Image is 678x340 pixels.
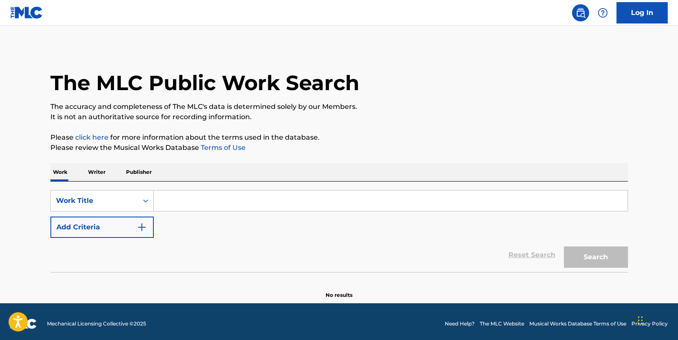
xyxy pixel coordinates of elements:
[445,320,475,328] a: Need Help?
[635,299,678,340] iframe: Chat Widget
[47,320,146,328] span: Mechanical Licensing Collective © 2025
[50,190,628,272] form: Search Form
[631,320,668,328] a: Privacy Policy
[480,320,524,328] a: The MLC Website
[199,144,246,152] a: Terms of Use
[50,163,70,181] p: Work
[575,8,586,18] img: search
[572,4,589,21] a: Public Search
[616,2,668,23] a: Log In
[123,163,154,181] p: Publisher
[638,308,643,333] div: Drag
[75,133,109,141] a: click here
[50,143,628,153] p: Please review the Musical Works Database
[50,132,628,143] p: Please for more information about the terms used in the database.
[598,8,608,18] img: help
[50,102,628,112] p: The accuracy and completeness of The MLC's data is determined solely by our Members.
[56,196,133,206] div: Work Title
[10,6,43,19] img: MLC Logo
[326,281,352,299] p: No results
[137,222,147,232] img: 9d2ae6d4665cec9f34b9.svg
[50,112,628,122] p: It is not an authoritative source for recording information.
[594,4,611,21] div: Help
[50,70,359,96] h1: The MLC Public Work Search
[85,163,108,181] p: Writer
[529,320,626,328] a: Musical Works Database Terms of Use
[50,217,154,238] button: Add Criteria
